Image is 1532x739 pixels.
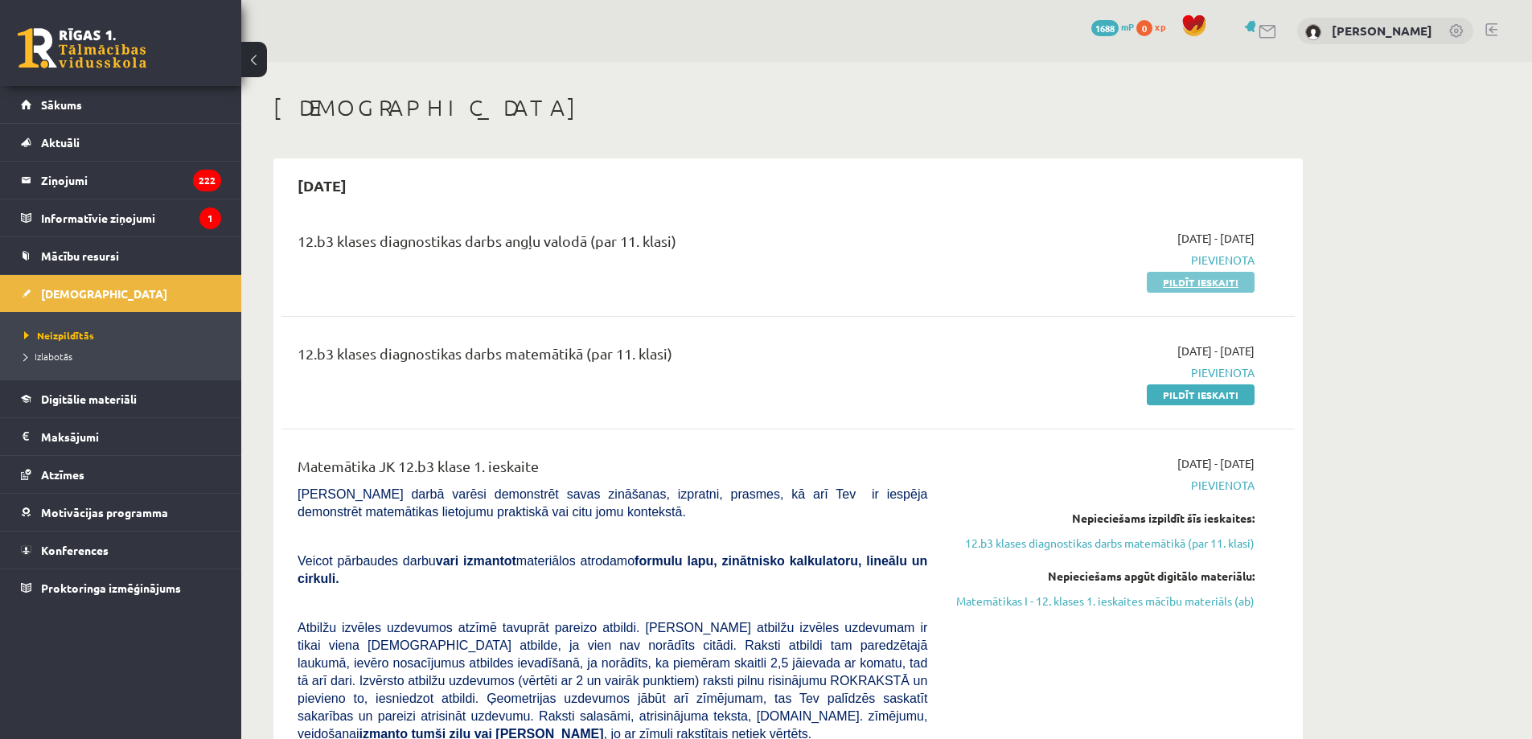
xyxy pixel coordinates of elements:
[21,237,221,274] a: Mācību resursi
[21,456,221,493] a: Atzīmes
[21,199,221,236] a: Informatīvie ziņojumi1
[41,286,167,301] span: [DEMOGRAPHIC_DATA]
[41,392,137,406] span: Digitālie materiāli
[24,328,225,343] a: Neizpildītās
[21,275,221,312] a: [DEMOGRAPHIC_DATA]
[951,568,1255,585] div: Nepieciešams apgūt digitālo materiālu:
[41,135,80,150] span: Aktuāli
[41,581,181,595] span: Proktoringa izmēģinājums
[1177,230,1255,247] span: [DATE] - [DATE]
[21,418,221,455] a: Maksājumi
[21,569,221,606] a: Proktoringa izmēģinājums
[193,170,221,191] i: 222
[951,593,1255,610] a: Matemātikas I - 12. klases 1. ieskaites mācību materiāls (ab)
[1147,272,1255,293] a: Pildīt ieskaiti
[21,532,221,569] a: Konferences
[41,97,82,112] span: Sākums
[21,380,221,417] a: Digitālie materiāli
[41,505,168,519] span: Motivācijas programma
[1305,24,1321,40] img: Ričards Zolmanis
[41,199,221,236] legend: Informatīvie ziņojumi
[298,343,927,372] div: 12.b3 klases diagnostikas darbs matemātikā (par 11. klasi)
[18,28,146,68] a: Rīgas 1. Tālmācības vidusskola
[281,166,363,204] h2: [DATE]
[298,487,927,519] span: [PERSON_NAME] darbā varēsi demonstrēt savas zināšanas, izpratni, prasmes, kā arī Tev ir iespēja d...
[1177,343,1255,359] span: [DATE] - [DATE]
[951,252,1255,269] span: Pievienota
[24,350,72,363] span: Izlabotās
[1091,20,1134,33] a: 1688 mP
[951,364,1255,381] span: Pievienota
[1177,455,1255,472] span: [DATE] - [DATE]
[298,554,927,585] span: Veicot pārbaudes darbu materiālos atrodamo
[21,494,221,531] a: Motivācijas programma
[298,230,927,260] div: 12.b3 klases diagnostikas darbs angļu valodā (par 11. klasi)
[21,162,221,199] a: Ziņojumi222
[24,349,225,363] a: Izlabotās
[1091,20,1119,36] span: 1688
[1147,384,1255,405] a: Pildīt ieskaiti
[298,455,927,485] div: Matemātika JK 12.b3 klase 1. ieskaite
[951,477,1255,494] span: Pievienota
[21,124,221,161] a: Aktuāli
[436,554,516,568] b: vari izmantot
[24,329,94,342] span: Neizpildītās
[41,418,221,455] legend: Maksājumi
[1121,20,1134,33] span: mP
[41,543,109,557] span: Konferences
[951,510,1255,527] div: Nepieciešams izpildīt šīs ieskaites:
[273,94,1303,121] h1: [DEMOGRAPHIC_DATA]
[199,207,221,229] i: 1
[21,86,221,123] a: Sākums
[41,467,84,482] span: Atzīmes
[951,535,1255,552] a: 12.b3 klases diagnostikas darbs matemātikā (par 11. klasi)
[41,162,221,199] legend: Ziņojumi
[1136,20,1152,36] span: 0
[298,554,927,585] b: formulu lapu, zinātnisko kalkulatoru, lineālu un cirkuli.
[1332,23,1432,39] a: [PERSON_NAME]
[1155,20,1165,33] span: xp
[1136,20,1173,33] a: 0 xp
[41,248,119,263] span: Mācību resursi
